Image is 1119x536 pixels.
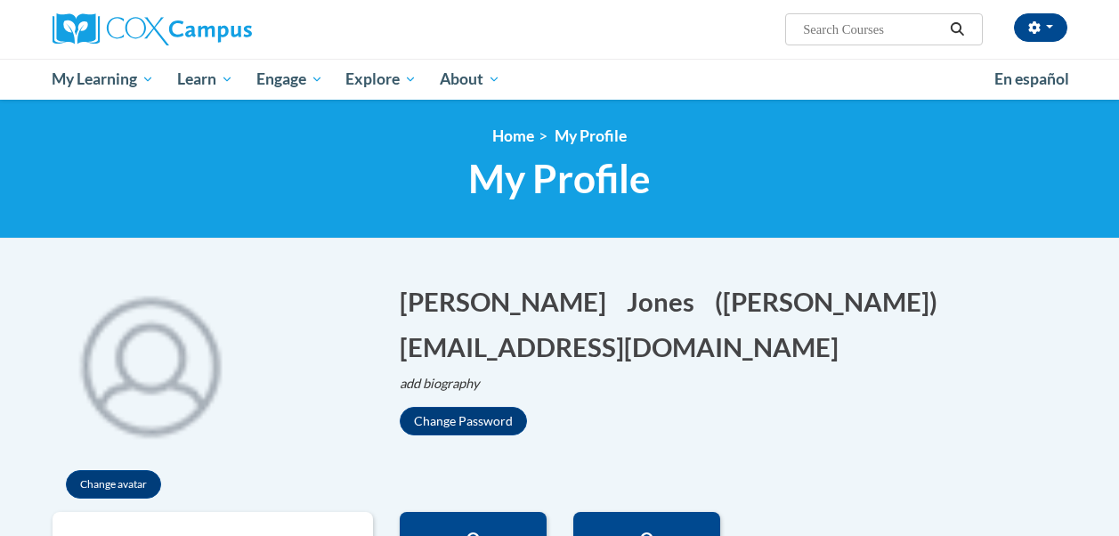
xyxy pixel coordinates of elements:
[345,69,417,90] span: Explore
[400,407,527,435] button: Change Password
[41,59,166,100] a: My Learning
[53,13,252,45] img: Cox Campus
[334,59,428,100] a: Explore
[715,283,949,320] button: Edit screen name
[983,61,1081,98] a: En español
[400,329,850,365] button: Edit email address
[428,59,512,100] a: About
[256,69,323,90] span: Engage
[801,19,944,40] input: Search Courses
[166,59,245,100] a: Learn
[555,126,627,145] span: My Profile
[53,265,248,461] div: Click to change the profile picture
[400,376,480,391] i: add biography
[66,470,161,499] button: Change avatar
[39,59,1081,100] div: Main menu
[468,155,651,202] span: My Profile
[53,265,248,461] img: profile avatar
[944,19,970,40] button: Search
[994,69,1069,88] span: En español
[400,374,494,394] button: Edit biography
[400,283,618,320] button: Edit first name
[177,69,233,90] span: Learn
[245,59,335,100] a: Engage
[52,69,154,90] span: My Learning
[1014,13,1067,42] button: Account Settings
[627,283,706,320] button: Edit last name
[492,126,534,145] a: Home
[440,69,500,90] span: About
